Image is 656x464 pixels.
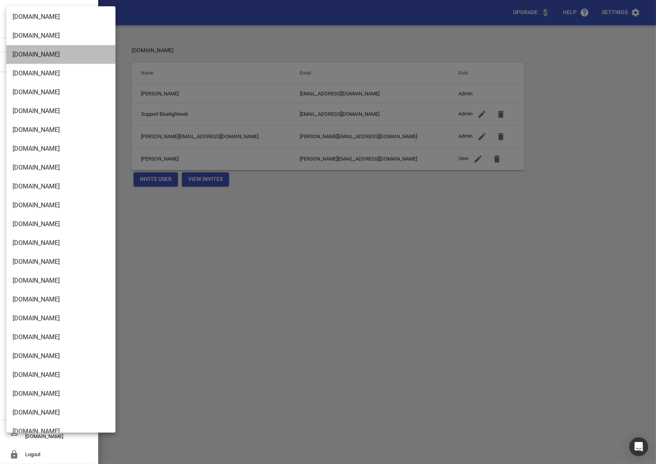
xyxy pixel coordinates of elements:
li: [DOMAIN_NAME] [6,83,115,102]
li: [DOMAIN_NAME] [6,384,115,403]
li: [DOMAIN_NAME] [6,102,115,121]
li: [DOMAIN_NAME] [6,365,115,384]
li: [DOMAIN_NAME] [6,26,115,45]
li: [DOMAIN_NAME] [6,347,115,365]
li: [DOMAIN_NAME] [6,196,115,215]
li: [DOMAIN_NAME] [6,215,115,234]
li: [DOMAIN_NAME] [6,64,115,83]
div: Open Intercom Messenger [629,437,648,456]
li: [DOMAIN_NAME] [6,422,115,441]
li: [DOMAIN_NAME] [6,7,115,26]
li: [DOMAIN_NAME] [6,309,115,328]
li: [DOMAIN_NAME] [6,403,115,422]
li: [DOMAIN_NAME] [6,290,115,309]
li: [DOMAIN_NAME] [6,234,115,252]
li: [DOMAIN_NAME] [6,177,115,196]
li: [DOMAIN_NAME] [6,271,115,290]
li: [DOMAIN_NAME] [6,252,115,271]
li: [DOMAIN_NAME] [6,45,115,64]
li: [DOMAIN_NAME] [6,328,115,347]
li: [DOMAIN_NAME] [6,121,115,139]
li: [DOMAIN_NAME] [6,139,115,158]
li: [DOMAIN_NAME] [6,158,115,177]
